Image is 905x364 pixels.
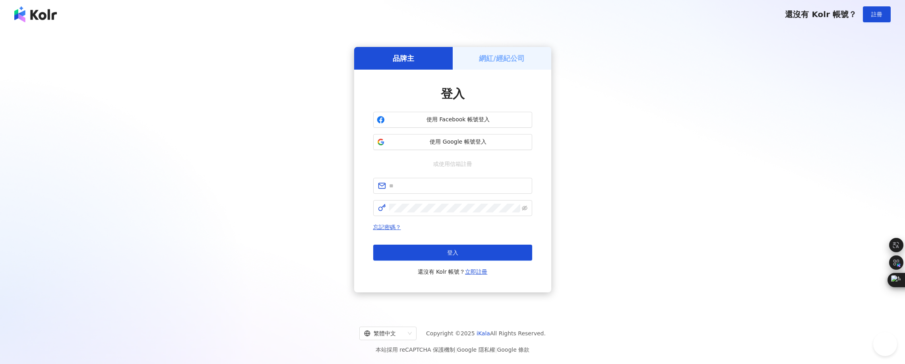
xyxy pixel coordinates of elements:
[418,267,488,276] span: 還沒有 Kolr 帳號？
[373,134,532,150] button: 使用 Google 帳號登入
[479,53,525,63] h5: 網紅/經紀公司
[376,345,529,354] span: 本站採用 reCAPTCHA 保護機制
[373,245,532,261] button: 登入
[873,332,897,356] iframe: Help Scout Beacon - Open
[14,6,57,22] img: logo
[871,11,882,18] span: 註冊
[495,346,497,353] span: |
[785,10,857,19] span: 還沒有 Kolr 帳號？
[863,6,891,22] button: 註冊
[388,116,529,124] span: 使用 Facebook 帳號登入
[522,205,527,211] span: eye-invisible
[477,330,490,337] a: iKala
[428,160,478,168] span: 或使用信箱註冊
[455,346,457,353] span: |
[426,329,546,338] span: Copyright © 2025 All Rights Reserved.
[447,249,458,256] span: 登入
[441,87,465,101] span: 登入
[373,224,401,230] a: 忘記密碼？
[457,346,495,353] a: Google 隱私權
[497,346,529,353] a: Google 條款
[364,327,405,340] div: 繁體中文
[393,53,414,63] h5: 品牌主
[465,269,487,275] a: 立即註冊
[373,112,532,128] button: 使用 Facebook 帳號登入
[388,138,529,146] span: 使用 Google 帳號登入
